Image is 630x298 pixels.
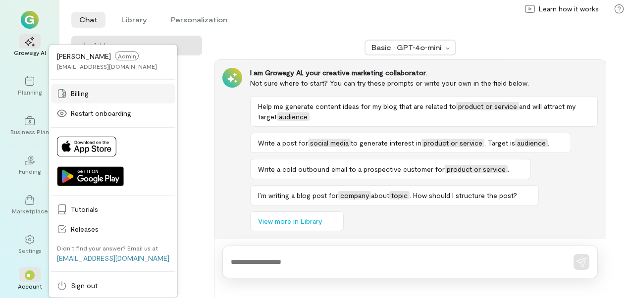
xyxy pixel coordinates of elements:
[18,282,42,290] div: Account
[12,227,48,262] a: Settings
[51,199,175,219] a: Tutorials
[389,191,410,199] span: topic
[456,102,519,110] span: product or service
[410,191,517,199] span: . How should I structure the post?
[258,216,322,226] span: View more in Library
[18,247,42,254] div: Settings
[93,41,194,50] span: Add new
[515,139,548,147] span: audience
[250,211,344,231] button: View more in Library
[310,112,311,121] span: .
[258,165,445,173] span: Write a cold outbound email to a prospective customer for
[14,49,46,56] div: Growegy AI
[51,84,175,103] a: Billing
[12,207,48,215] div: Marketplace
[351,139,421,147] span: to generate interest in
[250,133,571,153] button: Write a post forsocial mediato generate interest inproduct or service. Target isaudience.
[115,51,139,60] span: Admin
[57,244,158,252] div: Didn’t find your answer? Email us at
[71,224,169,234] span: Releases
[445,165,508,173] span: product or service
[548,139,549,147] span: .
[19,167,41,175] div: Funding
[57,52,111,60] span: [PERSON_NAME]
[113,12,155,28] li: Library
[57,166,124,186] img: Get it on Google Play
[51,219,175,239] a: Releases
[12,187,48,223] a: Marketplace
[338,191,371,199] span: company
[12,68,48,104] a: Planning
[163,12,235,28] li: Personalization
[71,89,169,99] span: Billing
[277,112,310,121] span: audience
[421,139,484,147] span: product or service
[51,276,175,296] a: Sign out
[250,159,531,179] button: Write a cold outbound email to a prospective customer forproduct or service.
[258,102,456,110] span: Help me generate content ideas for my blog that are related to
[57,62,157,70] div: [EMAIL_ADDRESS][DOMAIN_NAME]
[250,96,598,127] button: Help me generate content ideas for my blog that are related toproduct or serviceand will attract ...
[57,137,116,156] img: Download on App Store
[18,88,42,96] div: Planning
[71,204,169,214] span: Tutorials
[484,139,515,147] span: . Target is
[250,78,598,88] div: Not sure where to start? You can try these prompts or write your own in the field below.
[258,191,338,199] span: I’m writing a blog post for
[12,148,48,183] a: Funding
[539,4,599,14] span: Learn how it works
[258,139,308,147] span: Write a post for
[250,68,598,78] div: I am Growegy AI, your creative marketing collaborator.
[371,191,389,199] span: about
[51,103,175,123] a: Restart onboarding
[12,29,48,64] a: Growegy AI
[308,139,351,147] span: social media
[12,108,48,144] a: Business Plan
[71,281,169,291] span: Sign out
[10,128,49,136] div: Business Plan
[371,43,443,52] div: Basic · GPT‑4o‑mini
[508,165,509,173] span: .
[250,185,539,205] button: I’m writing a blog post forcompanyabouttopic. How should I structure the post?
[57,254,169,262] a: [EMAIL_ADDRESS][DOMAIN_NAME]
[71,108,169,118] span: Restart onboarding
[71,12,105,28] li: Chat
